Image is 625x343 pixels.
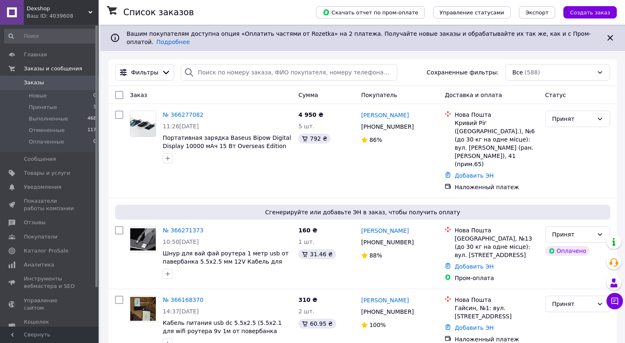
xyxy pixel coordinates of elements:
a: Фото товару [130,226,156,253]
div: 31.46 ₴ [298,249,336,259]
span: Заказы [24,79,44,86]
span: Сохраненные фильтры: [427,68,498,76]
div: [PHONE_NUMBER] [360,306,415,318]
a: Подробнее [157,39,190,45]
span: Статус [545,92,566,98]
span: 1 шт. [298,239,314,245]
span: Новые [29,92,47,100]
div: Наложенный платеж [454,183,538,191]
span: Аналитика [24,261,54,269]
a: Кабель питания usb dc 5.5x2.5 (5.5х2.1 для wifi роутера 9v 1м от повербанка Кабель для модемов лю... [163,320,282,343]
span: Уведомления [24,183,61,191]
img: Фото товару [130,228,156,250]
span: (588) [525,69,540,76]
span: Создать заказ [570,9,610,16]
a: № 366271373 [163,227,203,234]
span: Отзывы [24,219,46,226]
span: 14:37[DATE] [163,308,199,315]
div: 60.95 ₴ [298,319,336,329]
div: Принят [552,114,593,123]
a: Фото товару [130,111,156,137]
span: Управление сайтом [24,297,76,312]
a: № 366168370 [163,297,203,303]
a: [PERSON_NAME] [361,227,409,235]
a: Добавить ЭН [454,172,494,179]
span: Кошелек компании [24,318,76,333]
button: Экспорт [519,6,555,19]
span: 160 ₴ [298,227,317,234]
span: Покупатели [24,233,58,241]
span: Все [512,68,523,76]
span: Товары и услуги [24,169,70,177]
span: 310 ₴ [298,297,317,303]
a: [PERSON_NAME] [361,111,409,119]
span: Каталог ProSale [24,247,68,255]
span: Заказы и сообщения [24,65,82,72]
div: [PHONE_NUMBER] [360,121,415,132]
span: Сгенерируйте или добавьте ЭН в заказ, чтобы получить оплату [118,208,607,216]
span: Выполненные [29,115,68,123]
h1: Список заказов [123,7,194,17]
span: 11:26[DATE] [163,123,199,130]
a: № 366277082 [163,111,203,118]
button: Скачать отчет по пром-оплате [316,6,425,19]
span: Оплаченные [29,138,64,146]
span: Заказ [130,92,147,98]
span: 5 шт. [298,123,314,130]
img: Фото товару [130,297,156,321]
input: Поиск по номеру заказа, ФИО покупателя, номеру телефона, Email, номеру накладной [181,64,397,81]
span: 2 шт. [298,308,314,315]
div: Нова Пошта [454,111,538,119]
span: 4 950 ₴ [298,111,323,118]
div: Принят [552,230,593,239]
div: 792 ₴ [298,134,330,144]
span: 117 [88,127,96,134]
span: 88% [369,252,382,259]
span: Главная [24,51,47,58]
span: 3 [93,104,96,111]
span: 0 [93,92,96,100]
span: 86% [369,137,382,143]
input: Поиск [4,29,97,44]
span: 0 [93,138,96,146]
span: Сообщения [24,155,56,163]
a: Добавить ЭН [454,263,494,270]
div: Гайсин, №1: вул. [STREET_ADDRESS] [454,304,538,320]
button: Чат с покупателем [607,293,623,309]
button: Создать заказ [563,6,617,19]
span: Покупатель [361,92,397,98]
span: Вашим покупателям доступна опция «Оплатить частями от Rozetka» на 2 платежа. Получайте новые зака... [127,30,591,45]
a: [PERSON_NAME] [361,296,409,304]
a: Добавить ЭН [454,324,494,331]
span: Отмененные [29,127,65,134]
div: Принят [552,299,593,308]
span: Скачать отчет по пром-оплате [323,9,418,16]
div: Кривий Ріг ([GEOGRAPHIC_DATA].), №6 (до 30 кг на одне місце): вул. [PERSON_NAME] (ран. [PERSON_NA... [454,119,538,168]
span: Инструменты вебмастера и SEO [24,275,76,290]
span: 100% [369,322,386,328]
button: Управление статусами [433,6,511,19]
div: [GEOGRAPHIC_DATA], №13 (до 30 кг на одне місце): вул. [STREET_ADDRESS] [454,234,538,259]
a: Шнур для вай фай роутера 1 метр usb от павербанка 5.5x2.5 мм 12V Кабель для поддержки питания wi-... [163,250,288,273]
img: Фото товару [130,111,156,137]
span: Показатели работы компании [24,197,76,212]
a: Портативная зарядка Baseus Bipow Digital Display 10000 мАч 15 Вт Overseas Edition PPBD050001, чер... [163,134,291,158]
span: Сумма [298,92,318,98]
a: Фото товару [130,296,156,322]
div: Оплачено [545,246,590,256]
span: Управление статусами [440,9,504,16]
div: Нова Пошта [454,226,538,234]
span: 468 [88,115,96,123]
a: Создать заказ [555,9,617,15]
span: Фильтры [131,68,158,76]
span: Экспорт [526,9,549,16]
div: Пром-оплата [454,274,538,282]
div: Ваш ID: 4039608 [27,12,99,20]
span: 10:50[DATE] [163,239,199,245]
span: Доставка и оплата [445,92,502,98]
span: Принятые [29,104,57,111]
div: Нова Пошта [454,296,538,304]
